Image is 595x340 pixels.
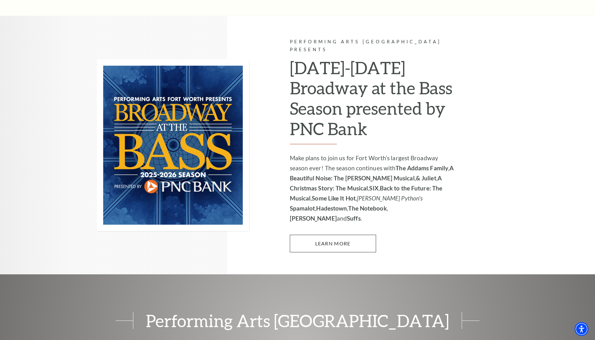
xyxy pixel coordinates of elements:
strong: SIX [369,184,378,192]
em: [PERSON_NAME] Python's [357,195,422,202]
strong: The Addams Family [396,164,448,172]
div: Accessibility Menu [575,322,588,336]
a: Learn More 2025-2026 Broadway at the Bass Season presented by PNC Bank [290,235,376,252]
strong: Back to the Future: The Musical [290,184,443,202]
h2: [DATE]-[DATE] Broadway at the Bass Season presented by PNC Bank [290,58,458,144]
strong: Hadestown [316,205,347,212]
img: Performing Arts Fort Worth Presents [97,59,249,231]
strong: A Beautiful Noise: The [PERSON_NAME] Musical [290,164,454,182]
strong: The Notebook [348,205,386,212]
p: Make plans to join us for Fort Worth’s largest Broadway season ever! The season continues with , ... [290,153,458,223]
strong: [PERSON_NAME] [290,215,337,222]
strong: Spamalot [290,205,315,212]
p: Performing Arts [GEOGRAPHIC_DATA] Presents [290,38,458,54]
strong: A Christmas Story: The Musical [290,174,442,192]
strong: Suffs [347,215,361,222]
span: Performing Arts [GEOGRAPHIC_DATA] [133,312,462,329]
strong: & Juliet [416,174,436,182]
strong: Some Like It Hot [312,195,356,202]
